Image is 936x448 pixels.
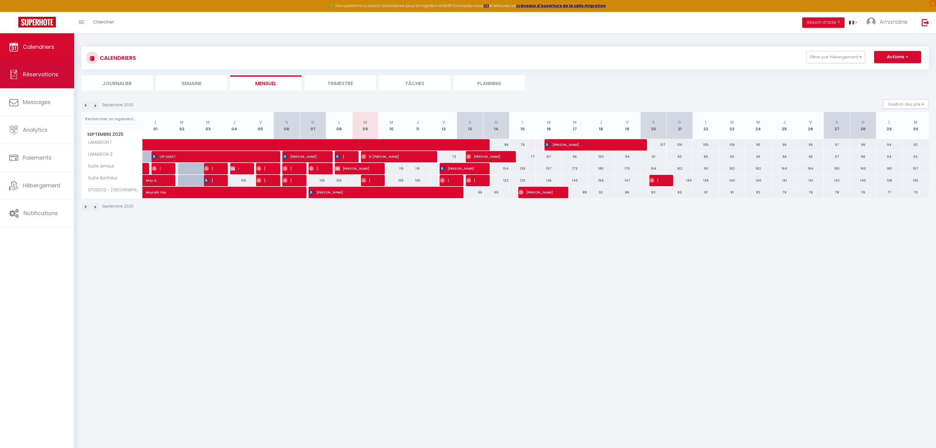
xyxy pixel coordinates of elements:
[247,112,273,139] th: 05
[745,175,771,186] div: 140
[156,75,227,90] li: Semaine
[850,139,876,150] div: 96
[483,175,509,186] div: 132
[806,51,865,63] button: Filtrer par hébergement
[914,119,917,125] abbr: M
[18,17,56,27] img: Super Booking
[876,151,902,162] div: 94
[640,112,666,139] th: 20
[466,151,501,162] span: [PERSON_NAME]
[457,187,483,198] div: 66
[23,182,60,189] span: Hébergement
[431,112,457,139] th: 12
[305,75,376,90] li: Trimestre
[204,163,213,174] span: [PERSON_NAME]
[771,163,798,174] div: 164
[614,187,640,198] div: 86
[666,112,693,139] th: 21
[719,175,745,186] div: 140
[378,163,405,174] div: 115
[883,99,929,109] button: Gestion des prix
[457,112,483,139] th: 13
[798,112,824,139] th: 26
[23,70,58,78] span: Réservations
[361,175,370,186] span: [PERSON_NAME]
[483,187,509,198] div: 65
[5,2,23,21] button: Ouvrir le widget de chat LiveChat
[850,151,876,162] div: 96
[719,139,745,150] div: 106
[82,130,142,139] span: Septembre 2025
[283,175,291,186] span: [PERSON_NAME]
[824,139,850,150] div: 97
[326,175,352,186] div: 105
[431,151,457,162] div: 73
[146,183,230,195] span: Bayram Yas
[466,175,475,186] span: [PERSON_NAME]
[509,163,536,174] div: 139
[536,163,562,174] div: 157
[509,139,536,150] div: 76
[745,187,771,198] div: 82
[484,3,489,8] strong: ICI
[824,175,850,186] div: 142
[876,163,902,174] div: 160
[771,175,798,186] div: 141
[338,119,340,125] abbr: L
[824,163,850,174] div: 165
[876,175,902,186] div: 138
[155,119,156,125] abbr: L
[666,175,693,186] div: 140
[850,163,876,174] div: 163
[233,119,235,125] abbr: J
[730,119,734,125] abbr: M
[259,119,262,125] abbr: V
[379,75,450,90] li: Tâches
[588,187,614,198] div: 92
[745,139,771,150] div: 95
[693,175,719,186] div: 139
[862,119,865,125] abbr: D
[536,175,562,186] div: 136
[146,172,160,183] span: May Gérat
[771,187,798,198] div: 76
[902,139,929,150] div: 92
[83,163,116,170] span: Suite Amour
[862,12,915,33] a: ... Amandine
[640,163,666,174] div: 164
[745,112,771,139] th: 24
[614,163,640,174] div: 170
[83,187,144,193] span: STUDIO2 - [GEOGRAPHIC_DATA]
[23,209,58,217] span: Notifications
[352,112,378,139] th: 09
[98,51,136,65] h3: CALENDRIERS
[361,151,423,162] span: El [PERSON_NAME]
[483,112,509,139] th: 14
[326,112,352,139] th: 08
[442,119,445,125] abbr: V
[300,175,326,186] div: 105
[221,112,247,139] th: 04
[285,119,288,125] abbr: S
[588,151,614,162] div: 100
[850,175,876,186] div: 140
[809,119,812,125] abbr: V
[771,112,798,139] th: 25
[283,163,291,174] span: [PERSON_NAME]
[143,112,169,139] th: 01
[693,151,719,162] div: 89
[509,151,536,162] div: 77
[600,119,602,125] abbr: J
[835,119,838,125] abbr: S
[652,119,655,125] abbr: S
[309,163,318,174] span: [PERSON_NAME]
[85,114,139,125] input: Rechercher un logement...
[143,163,146,175] a: [PERSON_NAME]
[102,102,134,108] p: Septembre 2025
[745,163,771,174] div: 162
[23,126,48,134] span: Analytics
[573,119,577,125] abbr: M
[23,98,51,106] span: Messages
[666,187,693,198] div: 83
[536,112,562,139] th: 16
